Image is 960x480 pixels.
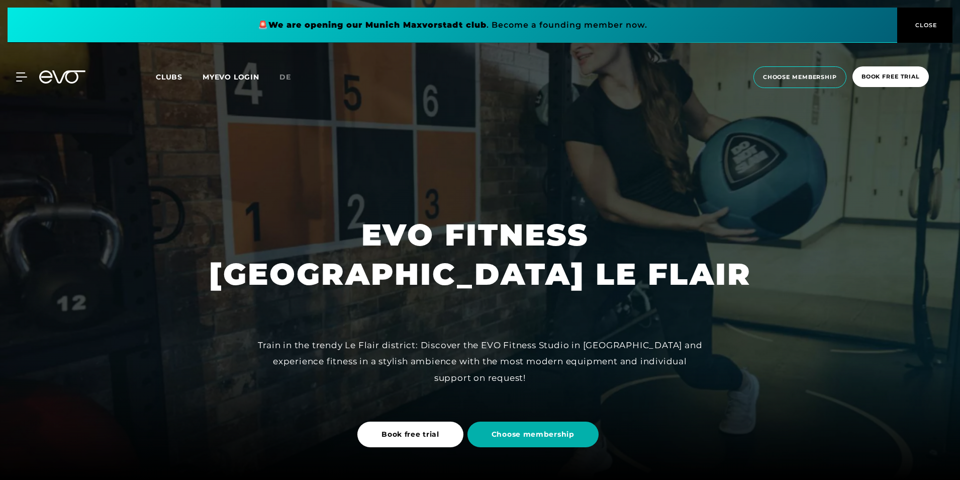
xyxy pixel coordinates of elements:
a: Choose membership [467,414,603,455]
button: CLOSE [897,8,952,43]
span: CLOSE [913,21,937,30]
span: Book free trial [381,429,439,440]
span: book free trial [861,72,920,81]
span: Choose membership [492,429,574,440]
a: book free trial [849,66,932,88]
span: Clubs [156,72,182,82]
a: Book free trial [357,414,467,455]
a: de [279,71,303,83]
a: MYEVO LOGIN [203,72,259,82]
span: choose membership [763,73,837,82]
a: Clubs [156,72,203,82]
a: choose membership [750,66,849,88]
div: Train in the trendy Le Flair district: Discover the EVO Fitness Studio in [GEOGRAPHIC_DATA] and e... [254,337,706,386]
h1: EVO FITNESS [GEOGRAPHIC_DATA] LE FLAIR [209,215,751,294]
span: de [279,72,291,82]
